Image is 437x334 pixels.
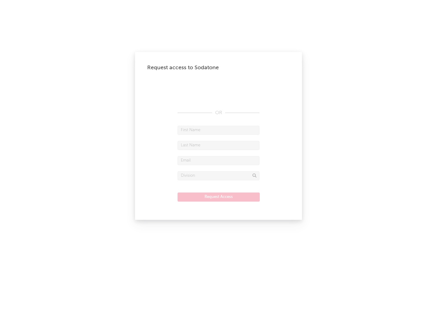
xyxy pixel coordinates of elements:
input: First Name [178,126,259,135]
div: Request access to Sodatone [147,64,290,71]
input: Last Name [178,141,259,150]
div: OR [178,109,259,117]
input: Division [178,171,259,180]
input: Email [178,156,259,165]
button: Request Access [178,193,260,202]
